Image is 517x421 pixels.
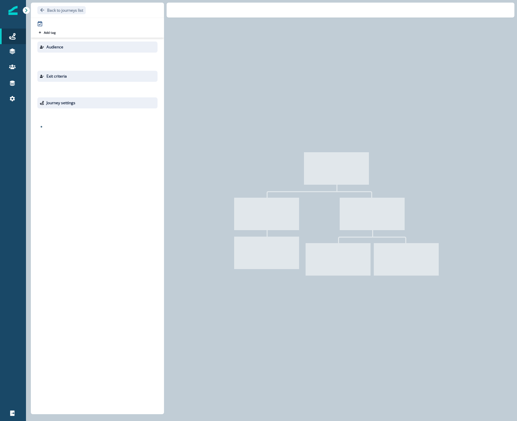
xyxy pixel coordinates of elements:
[37,6,86,14] button: Go back
[8,6,18,15] img: Inflection
[46,73,67,79] p: Exit criteria
[46,100,75,106] p: Journey settings
[47,7,83,13] p: Back to journeys list
[44,31,56,34] p: Add tag
[37,30,57,35] button: Add tag
[46,44,63,50] p: Audience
